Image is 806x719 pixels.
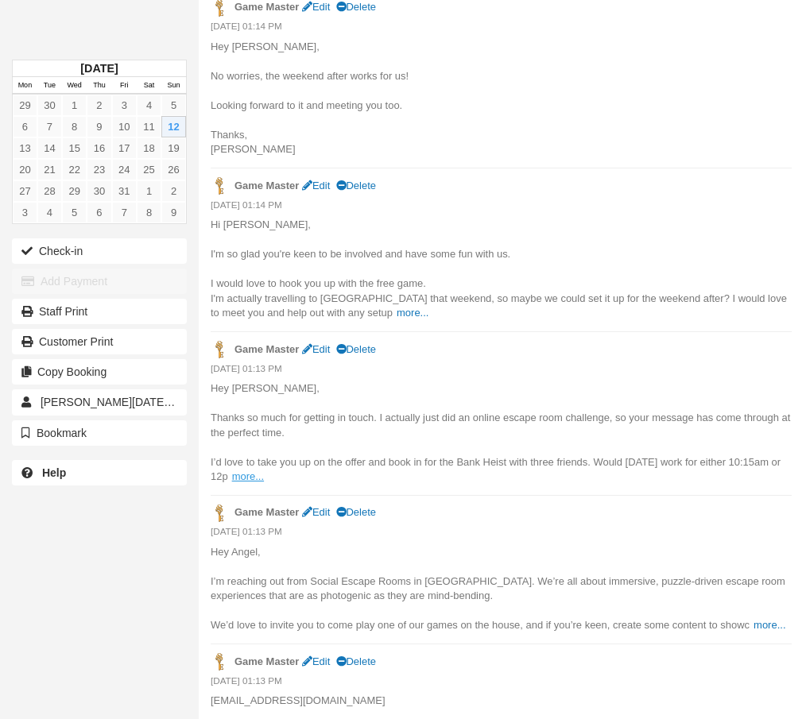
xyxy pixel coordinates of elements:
a: more... [754,619,785,631]
a: 15 [62,137,87,159]
p: [EMAIL_ADDRESS][DOMAIN_NAME] [211,694,792,709]
th: Fri [112,77,137,95]
a: 3 [13,202,37,223]
p: Hey [PERSON_NAME], Thanks so much for getting in touch. I actually just did an online escape room... [211,381,792,485]
button: Check-in [12,238,187,264]
a: 29 [62,180,87,202]
a: 8 [62,116,87,137]
a: 4 [37,202,62,223]
a: Edit [302,1,330,13]
a: 16 [87,137,111,159]
em: [DATE] 01:14 PM [211,20,792,37]
a: 19 [161,137,186,159]
a: 1 [62,95,87,116]
a: 4 [137,95,161,116]
em: [DATE] 01:13 PM [211,362,792,380]
a: 30 [37,95,62,116]
a: 13 [13,137,37,159]
strong: Game Master [234,655,299,667]
a: 3 [112,95,137,116]
strong: Game Master [234,1,299,13]
a: 6 [13,116,37,137]
b: Help [42,466,66,479]
th: Wed [62,77,87,95]
a: 28 [37,180,62,202]
a: Delete [336,655,376,667]
span: 1 [170,396,185,410]
a: 24 [112,159,137,180]
a: 26 [161,159,186,180]
a: 21 [37,159,62,180]
strong: Game Master [234,343,299,355]
a: 1 [137,180,161,202]
button: Add Payment [12,269,187,294]
a: 5 [161,95,186,116]
a: 27 [13,180,37,202]
p: Hey [PERSON_NAME], No worries, the weekend after works for us! Looking forward to it and meeting ... [211,40,792,157]
th: Sat [137,77,161,95]
a: 17 [112,137,137,159]
a: 20 [13,159,37,180]
a: Customer Print [12,329,187,354]
a: 11 [137,116,161,137]
a: more... [232,470,264,482]
th: Tue [37,77,62,95]
strong: Game Master [234,180,299,191]
em: [DATE] 01:14 PM [211,199,792,216]
p: Hey Angel, I’m reaching out from Social Escape Rooms in [GEOGRAPHIC_DATA]. We’re all about immers... [211,545,792,633]
a: 9 [87,116,111,137]
a: Delete [336,506,376,518]
a: Edit [302,343,330,355]
a: 5 [62,202,87,223]
p: Hi [PERSON_NAME], I'm so glad you're keen to be involved and have some fun with us. I would love ... [211,218,792,321]
th: Mon [13,77,37,95]
a: 7 [37,116,62,137]
button: Copy Booking [12,359,187,385]
a: Delete [336,1,376,13]
a: 30 [87,180,111,202]
a: 12 [161,116,186,137]
a: 7 [112,202,137,223]
a: 22 [62,159,87,180]
a: Edit [302,655,330,667]
th: Sun [161,77,186,95]
a: 8 [137,202,161,223]
button: Bookmark [12,420,187,446]
a: 14 [37,137,62,159]
a: Help [12,460,187,485]
a: Edit [302,506,330,518]
a: more... [397,307,428,319]
a: 10 [112,116,137,137]
a: 6 [87,202,111,223]
a: Edit [302,180,330,191]
strong: [DATE] [80,62,118,75]
a: Delete [336,180,376,191]
a: 29 [13,95,37,116]
a: Staff Print [12,299,187,324]
em: [DATE] 01:13 PM [211,525,792,543]
a: 2 [161,180,186,202]
a: 31 [112,180,137,202]
a: 18 [137,137,161,159]
a: 23 [87,159,111,180]
a: [PERSON_NAME][DATE] 1 [12,389,187,415]
span: [PERSON_NAME][DATE] [41,396,175,408]
a: Delete [336,343,376,355]
a: 9 [161,202,186,223]
a: 2 [87,95,111,116]
em: [DATE] 01:13 PM [211,675,792,692]
a: 25 [137,159,161,180]
strong: Game Master [234,506,299,518]
th: Thu [87,77,111,95]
